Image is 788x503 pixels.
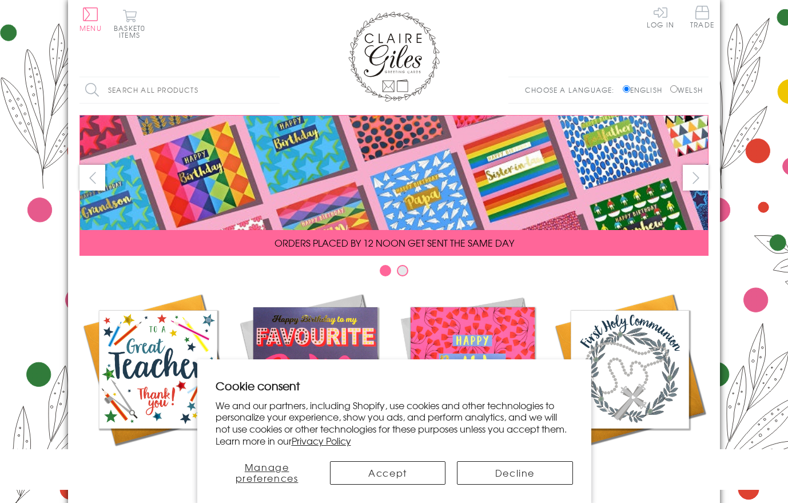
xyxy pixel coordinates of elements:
span: ORDERS PLACED BY 12 NOON GET SENT THE SAME DAY [274,236,514,249]
a: Academic [79,291,237,470]
span: 0 items [119,23,145,40]
button: Accept [330,461,445,485]
button: Carousel Page 2 [397,265,408,276]
label: English [623,85,668,95]
h2: Cookie consent [216,378,573,394]
a: New Releases [237,291,394,470]
a: Communion and Confirmation [551,291,709,484]
p: We and our partners, including Shopify, use cookies and other technologies to personalize your ex... [216,399,573,447]
button: Manage preferences [216,461,319,485]
a: Log In [647,6,674,28]
p: Choose a language: [525,85,620,95]
a: Privacy Policy [292,434,351,447]
input: Search all products [79,77,280,103]
button: Basket0 items [114,9,145,38]
button: Decline [457,461,572,485]
label: Welsh [670,85,703,95]
img: Claire Giles Greetings Cards [348,11,440,102]
a: Trade [690,6,714,30]
input: English [623,85,630,93]
span: Manage preferences [236,460,299,485]
input: Welsh [670,85,678,93]
button: Menu [79,7,102,31]
button: next [683,165,709,191]
button: Carousel Page 1 (Current Slide) [380,265,391,276]
div: Carousel Pagination [79,264,709,282]
span: Trade [690,6,714,28]
button: prev [79,165,105,191]
span: Menu [79,23,102,33]
input: Search [268,77,280,103]
a: Birthdays [394,291,551,470]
